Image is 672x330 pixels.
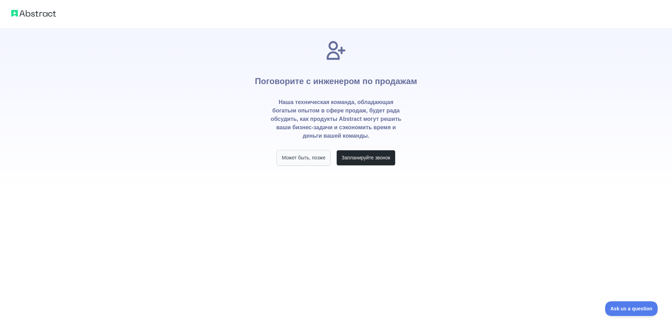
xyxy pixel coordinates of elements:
[336,150,395,166] button: Запланируйте звонок
[342,154,390,161] ya-tr-span: Запланируйте звонок
[269,98,403,140] ya-tr-span: Наша техническая команда, обладающая богатым опытом в сфере продаж, будет рада обсудить, как прод...
[282,154,325,161] ya-tr-span: Может быть, позже
[276,150,331,166] button: Может быть, позже
[11,8,56,18] img: Абстрактный логотип
[255,76,417,86] ya-tr-span: Поговорите с инженером по продажам
[605,301,658,316] iframe: Переключить Службу Поддержки Клиентов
